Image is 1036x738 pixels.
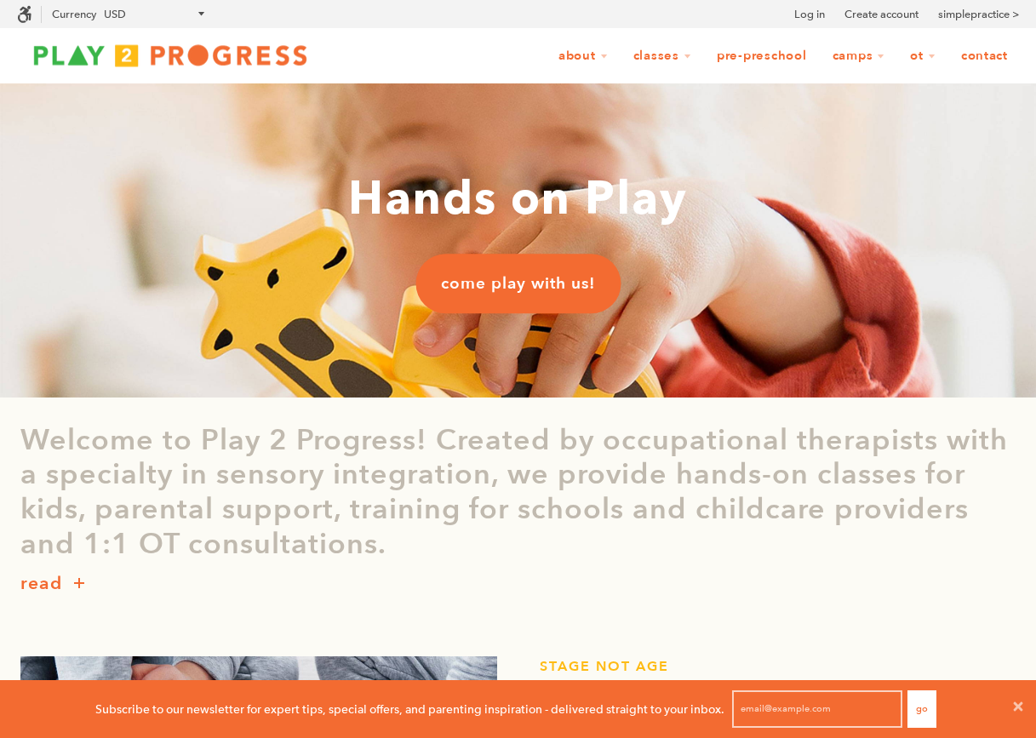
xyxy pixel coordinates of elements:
label: Currency [52,8,96,20]
p: Subscribe to our newsletter for expert tips, special offers, and parenting inspiration - delivere... [95,700,724,718]
a: Contact [950,40,1019,72]
input: email@example.com [732,690,902,728]
button: Go [907,690,936,728]
span: come play with us! [441,272,595,295]
a: About [547,40,619,72]
a: Classes [622,40,702,72]
a: come play with us! [415,254,621,313]
a: Create account [844,6,919,23]
a: Log in [794,6,825,23]
h1: STAGE NOT AGE [540,656,1016,677]
p: read [20,570,62,598]
a: OT [899,40,947,72]
img: Play2Progress logo [17,38,323,72]
a: simplepractice > [938,6,1019,23]
a: Camps [821,40,896,72]
p: Welcome to Play 2 Progress! Created by occupational therapists with a specialty in sensory integr... [20,423,1016,562]
a: Pre-Preschool [706,40,818,72]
